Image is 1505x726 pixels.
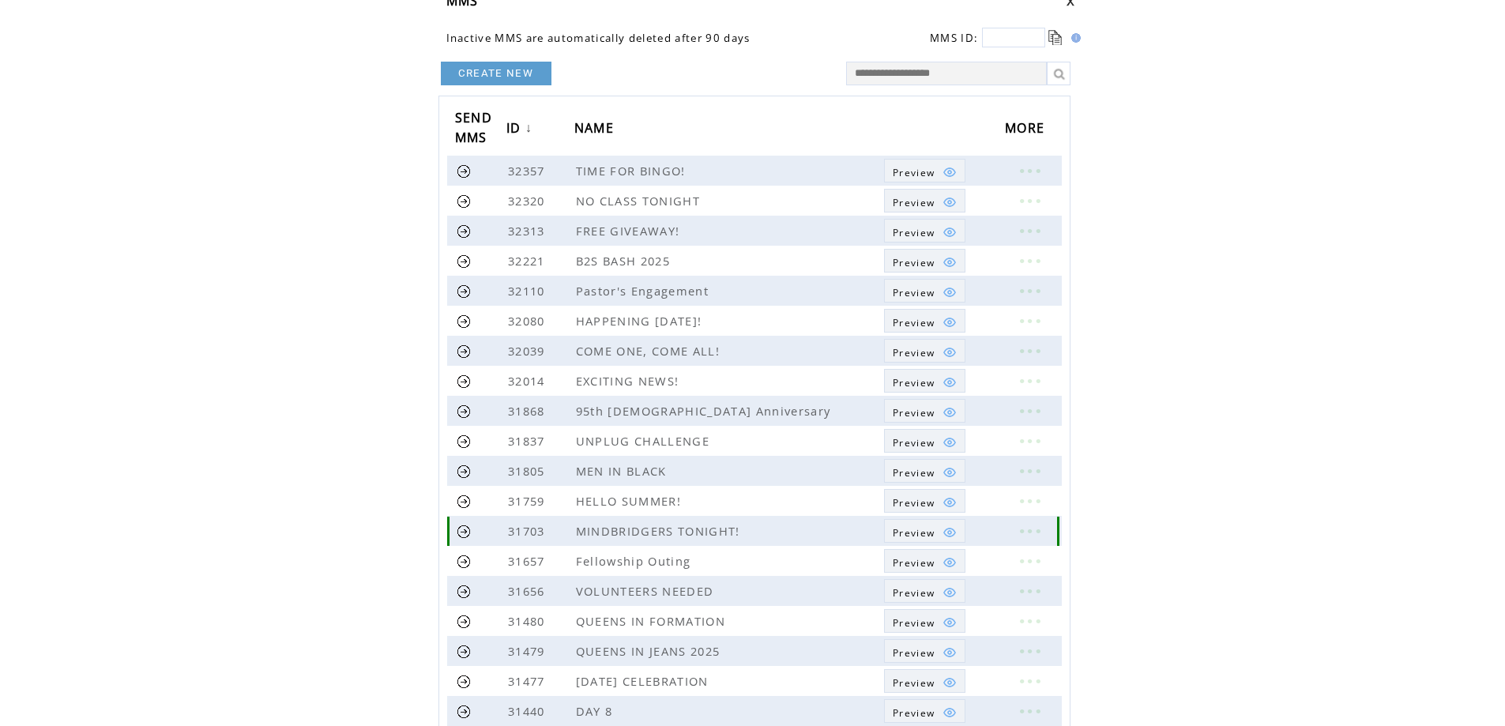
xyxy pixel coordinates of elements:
[1005,115,1048,145] span: MORE
[576,613,729,629] span: QUEENS IN FORMATION
[508,673,549,689] span: 31477
[508,373,549,389] span: 32014
[508,583,549,599] span: 31656
[576,403,835,419] span: 95th [DEMOGRAPHIC_DATA] Anniversary
[930,31,978,45] span: MMS ID:
[576,553,695,569] span: Fellowship Outing
[893,226,935,239] span: Show MMS preview
[884,279,965,303] a: Preview
[893,526,935,540] span: Show MMS preview
[508,403,549,419] span: 31868
[884,309,965,333] a: Preview
[893,316,935,329] span: Show MMS preview
[576,313,706,329] span: HAPPENING [DATE]!
[943,585,957,600] img: eye.png
[506,115,525,145] span: ID
[884,579,965,603] a: Preview
[508,343,549,359] span: 32039
[893,436,935,450] span: Show MMS preview
[943,405,957,419] img: eye.png
[893,256,935,269] span: Show MMS preview
[576,673,713,689] span: [DATE] CELEBRATION
[1067,33,1081,43] img: help.gif
[576,373,683,389] span: EXCITING NEWS!
[884,429,965,453] a: Preview
[508,283,549,299] span: 32110
[884,519,965,543] a: Preview
[884,339,965,363] a: Preview
[884,549,965,573] a: Preview
[508,703,549,719] span: 31440
[884,489,965,513] a: Preview
[943,675,957,690] img: eye.png
[576,433,713,449] span: UNPLUG CHALLENGE
[508,493,549,509] span: 31759
[508,523,549,539] span: 31703
[576,253,674,269] span: B2S BASH 2025
[884,699,965,723] a: Preview
[508,613,549,629] span: 31480
[884,369,965,393] a: Preview
[508,433,549,449] span: 31837
[508,313,549,329] span: 32080
[884,249,965,273] a: Preview
[943,255,957,269] img: eye.png
[893,466,935,480] span: Show MMS preview
[893,556,935,570] span: Show MMS preview
[893,646,935,660] span: Show MMS preview
[576,643,724,659] span: QUEENS IN JEANS 2025
[943,285,957,299] img: eye.png
[893,346,935,359] span: Show MMS preview
[943,555,957,570] img: eye.png
[576,163,690,179] span: TIME FOR BINGO!
[893,376,935,389] span: Show MMS preview
[943,465,957,480] img: eye.png
[893,586,935,600] span: Show MMS preview
[576,493,685,509] span: HELLO SUMMER!
[893,406,935,419] span: Show MMS preview
[893,706,935,720] span: Show MMS preview
[943,345,957,359] img: eye.png
[441,62,551,85] a: CREATE NEW
[574,115,618,145] span: NAME
[884,609,965,633] a: Preview
[893,166,935,179] span: Show MMS preview
[893,676,935,690] span: Show MMS preview
[884,159,965,182] a: Preview
[508,163,549,179] span: 32357
[574,115,622,144] a: NAME
[508,463,549,479] span: 31805
[508,223,549,239] span: 32313
[943,495,957,510] img: eye.png
[943,435,957,450] img: eye.png
[943,315,957,329] img: eye.png
[884,219,965,243] a: Preview
[943,225,957,239] img: eye.png
[508,193,549,209] span: 32320
[508,253,549,269] span: 32221
[943,645,957,660] img: eye.png
[576,223,684,239] span: FREE GIVEAWAY!
[576,193,704,209] span: NO CLASS TONIGHT
[576,343,724,359] span: COME ONE, COME ALL!
[884,669,965,693] a: Preview
[893,496,935,510] span: Show MMS preview
[576,703,617,719] span: DAY 8
[943,195,957,209] img: eye.png
[884,399,965,423] a: Preview
[893,196,935,209] span: Show MMS preview
[455,105,492,154] span: SEND MMS
[576,523,744,539] span: MINDBRIDGERS TONIGHT!
[508,553,549,569] span: 31657
[893,616,935,630] span: Show MMS preview
[884,639,965,663] a: Preview
[943,705,957,720] img: eye.png
[576,583,718,599] span: VOLUNTEERS NEEDED
[446,31,751,45] span: Inactive MMS are automatically deleted after 90 days
[943,525,957,540] img: eye.png
[576,283,713,299] span: Pastor's Engagement
[943,165,957,179] img: eye.png
[576,463,671,479] span: MEN IN BLACK
[893,286,935,299] span: Show MMS preview
[943,375,957,389] img: eye.png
